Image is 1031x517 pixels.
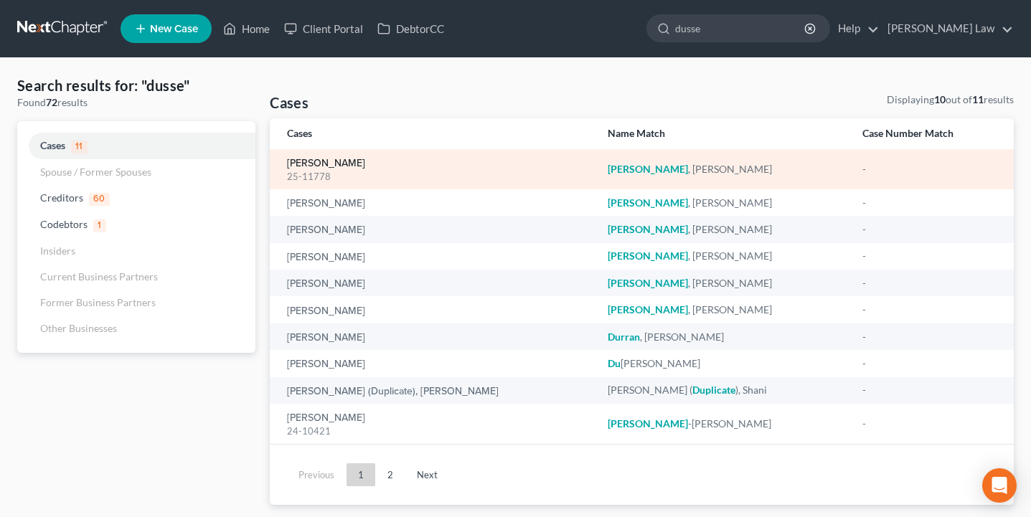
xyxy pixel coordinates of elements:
em: [PERSON_NAME] [608,303,688,316]
em: [PERSON_NAME] [608,277,688,289]
em: Du [608,357,621,369]
a: [PERSON_NAME] [287,359,365,369]
a: Cases11 [17,133,255,159]
a: [PERSON_NAME] [287,225,365,235]
a: Insiders [17,238,255,264]
a: [PERSON_NAME] [287,158,365,169]
div: , [PERSON_NAME] [608,222,839,237]
span: Current Business Partners [40,270,158,283]
strong: 72 [46,96,57,108]
span: Other Businesses [40,322,117,334]
em: [PERSON_NAME] [608,223,688,235]
div: Found results [17,95,255,110]
span: Insiders [40,245,75,257]
a: [PERSON_NAME] [287,306,365,316]
span: 11 [71,141,88,153]
h4: Cases [270,93,309,113]
div: - [862,303,997,317]
em: [PERSON_NAME] [608,250,688,262]
a: [PERSON_NAME] [287,252,365,262]
input: Search by name... [675,15,806,42]
div: , [PERSON_NAME] [608,303,839,317]
span: 1 [93,219,106,232]
div: Open Intercom Messenger [982,468,1017,503]
em: [PERSON_NAME] [608,163,688,175]
em: Duplicate [692,384,735,396]
span: Former Business Partners [40,296,156,308]
div: - [862,222,997,237]
span: Codebtors [40,218,88,230]
div: 25-11778 [287,170,585,184]
div: Displaying out of results [887,93,1014,107]
div: [PERSON_NAME] [608,356,839,371]
span: New Case [150,24,198,34]
a: Home [216,16,277,42]
a: 1 [347,463,375,486]
div: - [862,276,997,290]
th: Cases [270,118,596,149]
div: - [862,249,997,263]
strong: 10 [934,93,946,105]
span: Cases [40,139,65,151]
span: Creditors [40,191,83,204]
a: Client Portal [277,16,370,42]
a: 2 [376,463,405,486]
a: Spouse / Former Spouses [17,159,255,185]
strong: 11 [972,93,984,105]
a: Current Business Partners [17,264,255,290]
span: 60 [89,193,110,206]
a: Creditors60 [17,185,255,212]
div: , [PERSON_NAME] [608,162,839,176]
em: [PERSON_NAME] [608,196,688,209]
a: [PERSON_NAME] [287,199,365,209]
a: [PERSON_NAME] [287,333,365,343]
h4: Search results for: "dusse" [17,75,255,95]
div: 24-10421 [287,424,585,438]
a: Next [405,463,449,486]
a: [PERSON_NAME] [287,279,365,289]
a: Codebtors1 [17,212,255,238]
div: - [862,162,997,176]
a: [PERSON_NAME] [287,413,365,423]
a: [PERSON_NAME] Law [880,16,1013,42]
a: Former Business Partners [17,290,255,316]
div: - [862,330,997,344]
div: [PERSON_NAME] ( ), Shani [608,383,839,397]
a: Other Businesses [17,316,255,341]
em: [PERSON_NAME] [608,417,688,430]
div: - [862,196,997,210]
th: Case Number Match [851,118,1014,149]
div: - [862,356,997,371]
div: -[PERSON_NAME] [608,417,839,431]
span: Spouse / Former Spouses [40,166,151,178]
div: , [PERSON_NAME] [608,276,839,290]
div: , [PERSON_NAME] [608,330,839,344]
th: Name Match [596,118,851,149]
a: DebtorCC [370,16,451,42]
div: , [PERSON_NAME] [608,196,839,210]
div: - [862,383,997,397]
a: Help [831,16,879,42]
div: - [862,417,997,431]
a: [PERSON_NAME] (Duplicate), [PERSON_NAME] [287,386,499,397]
em: Durran [608,331,640,343]
div: , [PERSON_NAME] [608,249,839,263]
